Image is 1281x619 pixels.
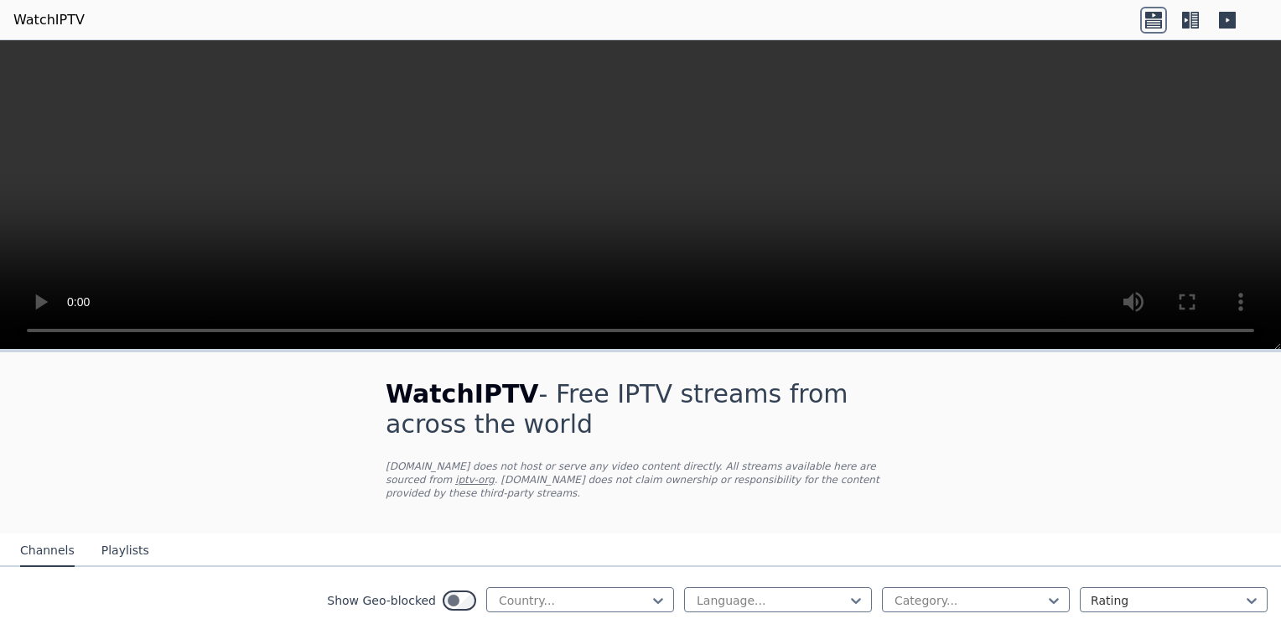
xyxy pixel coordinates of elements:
h1: - Free IPTV streams from across the world [386,379,895,440]
p: [DOMAIN_NAME] does not host or serve any video content directly. All streams available here are s... [386,460,895,500]
span: WatchIPTV [386,379,539,408]
button: Channels [20,535,75,567]
a: iptv-org [455,474,495,486]
a: WatchIPTV [13,10,85,30]
label: Show Geo-blocked [327,592,436,609]
button: Playlists [101,535,149,567]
